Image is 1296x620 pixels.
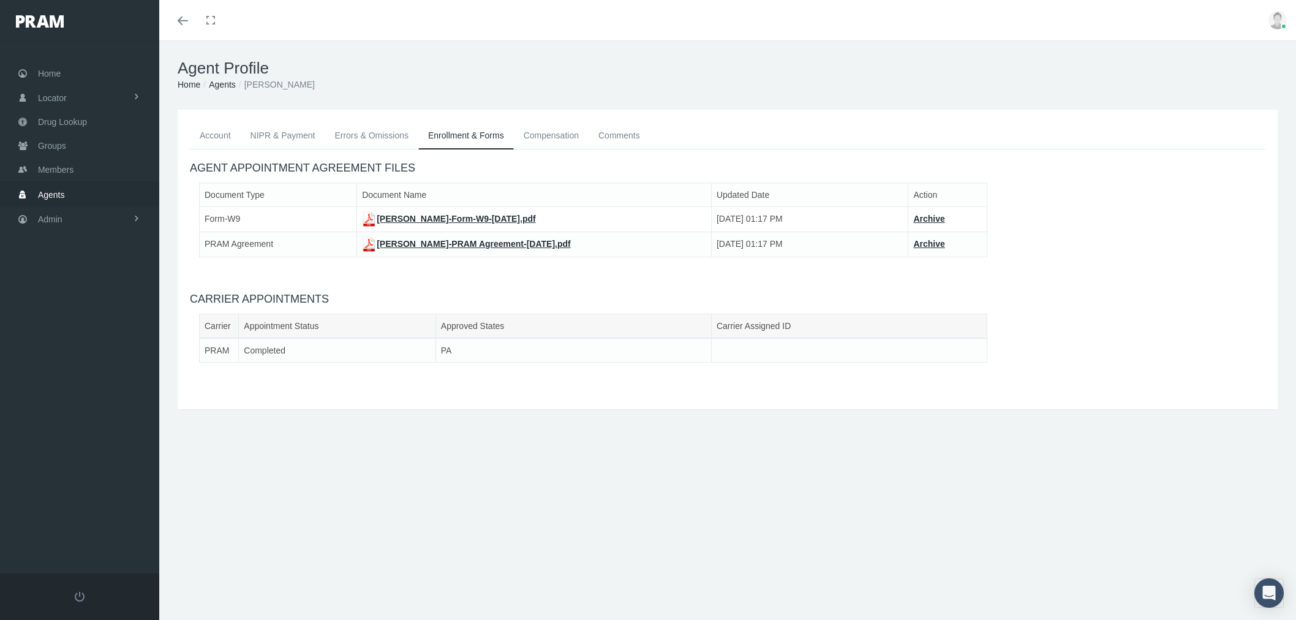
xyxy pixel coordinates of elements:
[200,232,357,257] td: PRAM Agreement
[239,338,436,363] td: Completed
[418,122,514,149] a: Enrollment & Forms
[38,183,65,206] span: Agents
[913,239,944,249] a: Archive
[209,80,236,89] a: Agents
[190,293,1265,306] h4: CARRIER APPOINTMENTS
[190,122,241,149] a: Account
[178,80,200,89] a: Home
[435,314,711,338] th: Approved States
[38,110,87,134] span: Drug Lookup
[362,237,377,252] img: pdf.png
[711,232,908,257] td: [DATE] 01:17 PM
[38,134,66,157] span: Groups
[200,206,357,232] td: Form-W9
[38,62,61,85] span: Home
[178,59,1278,78] h1: Agent Profile
[38,158,73,181] span: Members
[362,214,536,224] a: [PERSON_NAME]-Form-W9-[DATE].pdf
[325,122,418,149] a: Errors & Omissions
[241,122,325,149] a: NIPR & Payment
[435,338,711,363] td: PA
[711,206,908,232] td: [DATE] 01:17 PM
[514,122,589,149] a: Compensation
[1268,11,1287,29] img: user-placeholder.jpg
[908,183,987,206] th: Action
[1254,578,1284,608] div: Open Intercom Messenger
[362,212,377,227] img: pdf.png
[200,314,239,338] th: Carrier
[200,183,357,206] th: Document Type
[239,314,436,338] th: Appointment Status
[190,162,1265,175] h4: AGENT APPOINTMENT AGREEMENT FILES
[38,86,67,110] span: Locator
[589,122,650,149] a: Comments
[357,183,712,206] th: Document Name
[236,78,315,91] li: [PERSON_NAME]
[362,239,571,249] a: [PERSON_NAME]-PRAM Agreement-[DATE].pdf
[200,338,239,363] td: PRAM
[913,214,944,224] a: Archive
[16,15,64,28] img: PRAM_20_x_78.png
[38,208,62,231] span: Admin
[711,183,908,206] th: Updated Date
[711,314,987,338] th: Carrier Assigned ID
